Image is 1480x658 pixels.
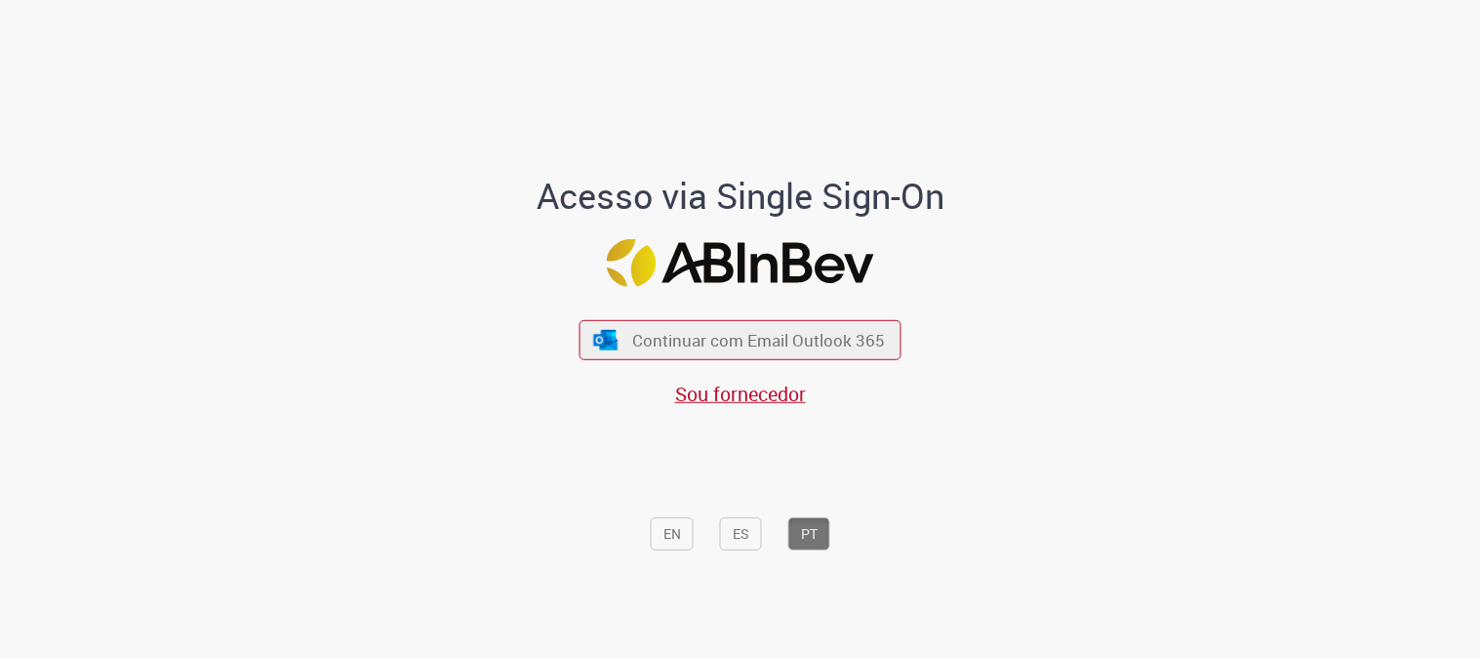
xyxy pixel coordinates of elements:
button: EN [651,517,694,551]
img: ícone Azure/Microsoft 360 [591,329,619,350]
button: ES [720,517,762,551]
img: Logo ABInBev [607,238,874,286]
button: PT [788,517,830,551]
a: Sou fornecedor [675,381,806,407]
span: Continuar com Email Outlook 365 [632,329,885,351]
button: ícone Azure/Microsoft 360 Continuar com Email Outlook 365 [580,320,901,360]
h1: Acesso via Single Sign-On [469,177,1011,216]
